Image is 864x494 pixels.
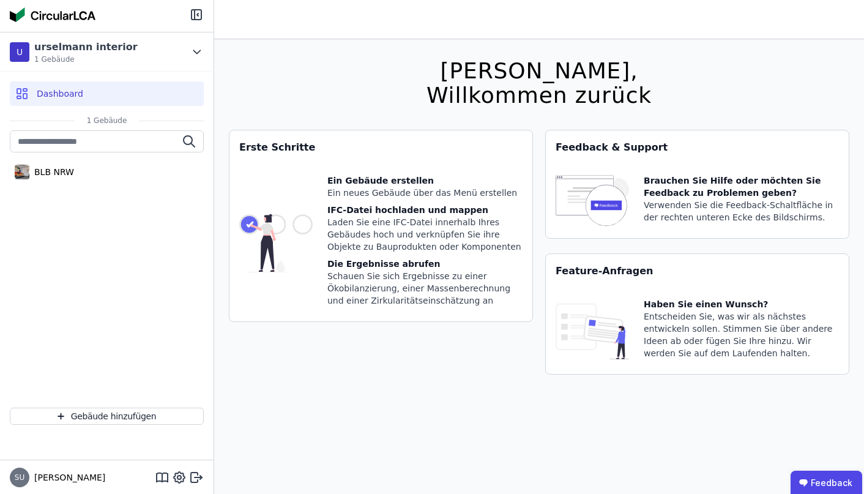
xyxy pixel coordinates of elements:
[644,199,839,223] div: Verwenden Sie die Feedback-Schaltfläche in der rechten unteren Ecke des Bildschirms.
[644,174,839,199] div: Brauchen Sie Hilfe oder möchten Sie Feedback zu Problemen geben?
[34,54,138,64] span: 1 Gebäude
[10,7,95,22] img: Concular
[546,130,849,165] div: Feedback & Support
[426,83,652,108] div: Willkommen zurück
[327,270,523,307] div: Schauen Sie sich Ergebnisse zu einer Ökobilanzierung, einer Massenberechnung und einer Zirkularit...
[34,40,138,54] div: urselmann interior
[327,216,523,253] div: Laden Sie eine IFC-Datei innerhalb Ihres Gebäudes hoch und verknüpfen Sie ihre Objekte zu Bauprod...
[327,258,523,270] div: Die Ergebnisse abrufen
[10,408,204,425] button: Gebäude hinzufügen
[229,130,532,165] div: Erste Schritte
[10,42,29,62] div: U
[426,59,652,83] div: [PERSON_NAME],
[644,298,839,310] div: Haben Sie einen Wunsch?
[546,254,849,288] div: Feature-Anfragen
[37,88,83,100] span: Dashboard
[327,204,523,216] div: IFC-Datei hochladen und mappen
[15,474,24,481] span: SU
[29,166,74,178] div: BLB NRW
[239,174,313,312] img: getting_started_tile-DrF_GRSv.svg
[327,187,523,199] div: Ein neues Gebäude über das Menü erstellen
[556,174,629,228] img: feedback-icon-HCTs5lye.svg
[29,471,105,484] span: [PERSON_NAME]
[327,174,523,187] div: Ein Gebäude erstellen
[75,116,140,125] span: 1 Gebäude
[644,310,839,359] div: Entscheiden Sie, was wir als nächstes entwickeln sollen. Stimmen Sie über andere Ideen ab oder fü...
[556,298,629,364] img: feature_request_tile-UiXE1qGU.svg
[15,162,29,182] img: BLB NRW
